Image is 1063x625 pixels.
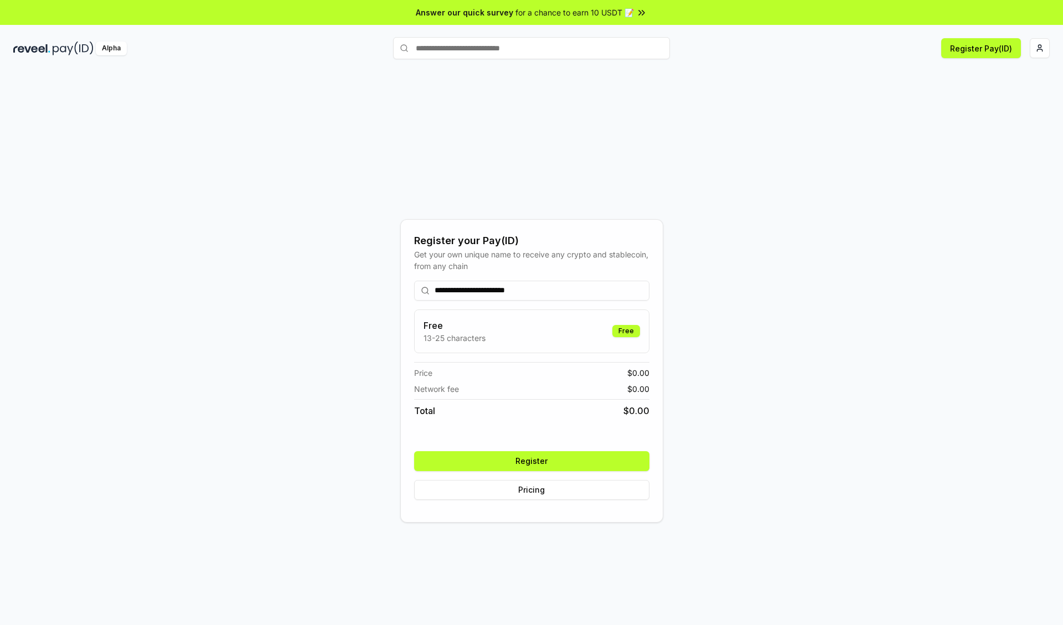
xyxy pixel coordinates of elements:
[414,367,432,379] span: Price
[424,332,486,344] p: 13-25 characters
[424,319,486,332] h3: Free
[612,325,640,337] div: Free
[627,383,649,395] span: $ 0.00
[96,42,127,55] div: Alpha
[13,42,50,55] img: reveel_dark
[414,233,649,249] div: Register your Pay(ID)
[416,7,513,18] span: Answer our quick survey
[627,367,649,379] span: $ 0.00
[941,38,1021,58] button: Register Pay(ID)
[414,383,459,395] span: Network fee
[414,404,435,417] span: Total
[53,42,94,55] img: pay_id
[623,404,649,417] span: $ 0.00
[414,480,649,500] button: Pricing
[414,249,649,272] div: Get your own unique name to receive any crypto and stablecoin, from any chain
[414,451,649,471] button: Register
[515,7,634,18] span: for a chance to earn 10 USDT 📝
